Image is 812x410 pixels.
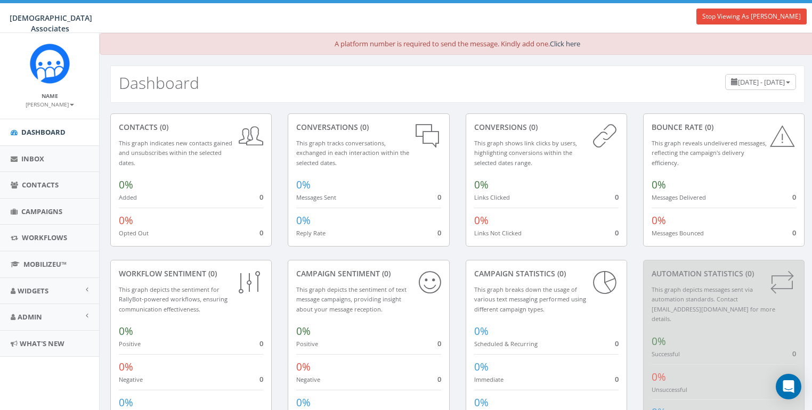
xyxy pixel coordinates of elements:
[652,122,796,133] div: Bounce Rate
[20,339,64,348] span: What's New
[474,193,510,201] small: Links Clicked
[296,214,311,227] span: 0%
[437,228,441,237] span: 0
[615,228,619,237] span: 0
[296,285,407,313] small: This graph depicts the sentiment of text message campaigns, providing insight about your message ...
[22,233,67,242] span: Workflows
[652,214,666,227] span: 0%
[296,139,409,167] small: This graph tracks conversations, exchanged in each interaction within the selected dates.
[10,13,92,34] span: [DEMOGRAPHIC_DATA] Associates
[652,139,767,167] small: This graph reveals undelivered messages, reflecting the campaign's delivery efficiency.
[42,92,58,100] small: Name
[119,268,263,279] div: Workflow Sentiment
[615,374,619,384] span: 0
[23,259,67,269] span: MobilizeU™
[474,229,522,237] small: Links Not Clicked
[158,122,168,132] span: (0)
[21,127,66,137] span: Dashboard
[21,154,44,163] span: Inbox
[259,339,263,348] span: 0
[296,396,311,409] span: 0%
[792,192,796,202] span: 0
[119,193,137,201] small: Added
[296,229,326,237] small: Reply Rate
[474,375,504,383] small: Immediate
[18,312,42,322] span: Admin
[18,286,48,296] span: Widgets
[296,340,318,348] small: Positive
[550,39,580,48] a: Click here
[652,370,666,384] span: 0%
[119,214,133,227] span: 0%
[474,268,619,279] div: Campaign Statistics
[119,229,149,237] small: Opted Out
[119,285,228,313] small: This graph depicts the sentiment for RallyBot-powered workflows, ensuring communication effective...
[206,268,217,278] span: (0)
[776,374,801,399] div: Open Intercom Messenger
[119,122,263,133] div: contacts
[474,214,489,227] span: 0%
[296,178,311,192] span: 0%
[474,360,489,374] span: 0%
[652,193,706,201] small: Messages Delivered
[21,207,62,216] span: Campaigns
[652,178,666,192] span: 0%
[119,139,232,167] small: This graph indicates new contacts gained and unsubscribes within the selected dates.
[652,268,796,279] div: Automation Statistics
[615,192,619,202] span: 0
[26,101,74,108] small: [PERSON_NAME]
[296,193,336,201] small: Messages Sent
[652,229,704,237] small: Messages Bounced
[652,350,680,358] small: Successful
[119,396,133,409] span: 0%
[555,268,566,278] span: (0)
[474,340,538,348] small: Scheduled & Recurring
[358,122,369,132] span: (0)
[703,122,713,132] span: (0)
[474,178,489,192] span: 0%
[119,340,141,348] small: Positive
[30,44,70,84] img: Rally_Corp_Icon.png
[474,122,619,133] div: conversions
[615,339,619,348] span: 0
[652,334,666,348] span: 0%
[296,375,320,383] small: Negative
[259,374,263,384] span: 0
[474,139,577,167] small: This graph shows link clicks by users, highlighting conversions within the selected dates range.
[696,9,807,24] a: Stop Viewing As [PERSON_NAME]
[296,324,311,338] span: 0%
[296,360,311,374] span: 0%
[743,268,754,278] span: (0)
[652,285,775,323] small: This graph depicts messages sent via automation standards. Contact [EMAIL_ADDRESS][DOMAIN_NAME] f...
[474,396,489,409] span: 0%
[22,180,59,190] span: Contacts
[119,324,133,338] span: 0%
[437,339,441,348] span: 0
[474,324,489,338] span: 0%
[380,268,391,278] span: (0)
[792,228,796,237] span: 0
[259,192,263,202] span: 0
[474,285,586,313] small: This graph breaks down the usage of various text messaging performed using different campaign types.
[437,374,441,384] span: 0
[296,122,441,133] div: conversations
[259,228,263,237] span: 0
[296,268,441,279] div: Campaign Sentiment
[527,122,538,132] span: (0)
[792,349,796,358] span: 0
[119,360,133,374] span: 0%
[119,375,143,383] small: Negative
[119,74,199,92] h2: Dashboard
[26,99,74,109] a: [PERSON_NAME]
[437,192,441,202] span: 0
[119,178,133,192] span: 0%
[652,386,687,393] small: Unsuccessful
[738,77,785,87] span: [DATE] - [DATE]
